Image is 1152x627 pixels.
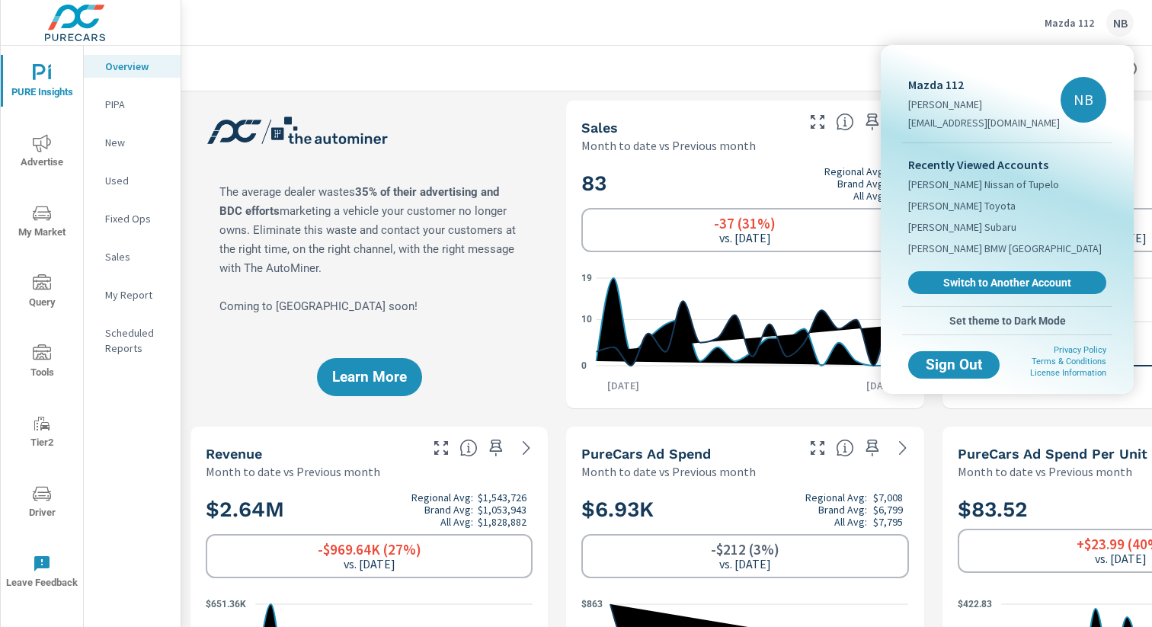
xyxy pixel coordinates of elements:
[908,97,1060,112] p: [PERSON_NAME]
[908,115,1060,130] p: [EMAIL_ADDRESS][DOMAIN_NAME]
[917,276,1098,290] span: Switch to Another Account
[908,177,1059,192] span: [PERSON_NAME] Nissan of Tupelo
[1061,77,1106,123] div: NB
[908,198,1016,213] span: [PERSON_NAME] Toyota
[1030,368,1106,378] a: License Information
[902,307,1112,334] button: Set theme to Dark Mode
[1054,345,1106,355] a: Privacy Policy
[908,314,1106,328] span: Set theme to Dark Mode
[908,219,1016,235] span: [PERSON_NAME] Subaru
[908,241,1102,256] span: [PERSON_NAME] BMW [GEOGRAPHIC_DATA]
[908,271,1106,294] a: Switch to Another Account
[908,155,1106,174] p: Recently Viewed Accounts
[908,351,1000,379] button: Sign Out
[908,75,1060,94] p: Mazda 112
[1032,357,1106,366] a: Terms & Conditions
[920,358,987,372] span: Sign Out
